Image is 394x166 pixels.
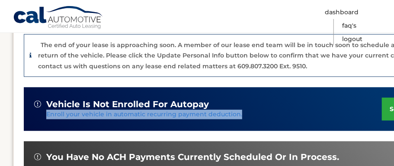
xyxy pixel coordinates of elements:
[46,152,339,163] span: You have no ACH payments currently scheduled or in process.
[46,99,209,110] span: vehicle is not enrolled for autopay
[342,19,356,32] a: FAQ's
[13,6,104,31] a: Cal Automotive
[325,6,359,19] a: Dashboard
[46,110,382,119] p: Enroll your vehicle in automatic recurring payment deduction.
[34,101,41,108] img: alert-white.svg
[342,32,362,46] a: Logout
[34,153,41,160] img: alert-white.svg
